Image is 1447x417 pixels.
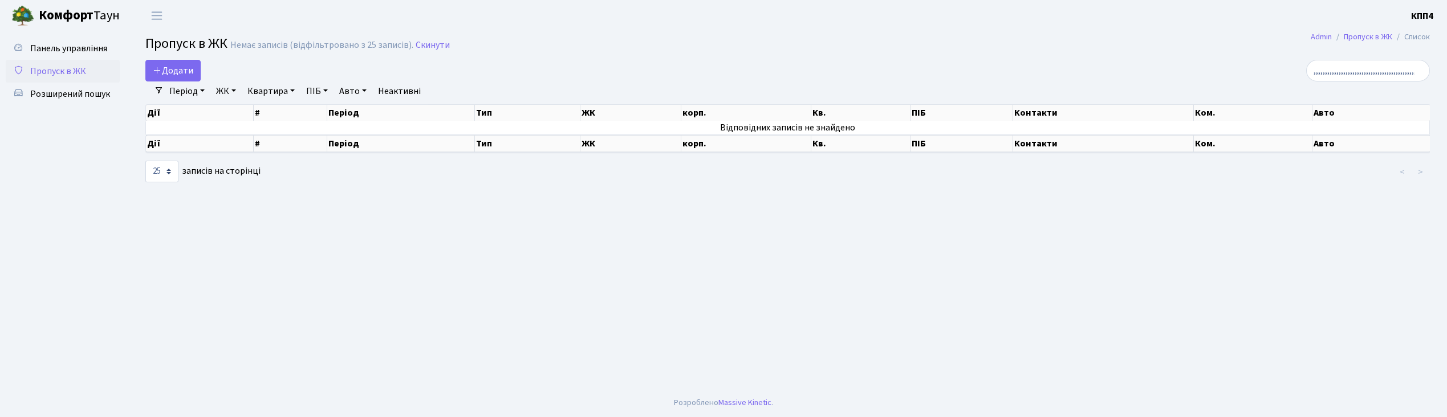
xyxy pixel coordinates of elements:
[475,105,580,121] th: Тип
[1194,105,1312,121] th: Ком.
[811,105,911,121] th: Кв.
[580,135,681,152] th: ЖК
[416,40,450,51] a: Скинути
[1306,60,1430,81] input: Пошук...
[39,6,94,24] b: Комфорт
[6,83,120,105] a: Розширений пошук
[143,6,171,25] button: Переключити навігацію
[718,396,771,408] a: Massive Kinetic
[327,105,475,121] th: Період
[1411,9,1433,23] a: КПП4
[145,161,261,182] label: записів на сторінці
[811,135,911,152] th: Кв.
[146,135,254,152] th: Дії
[243,81,299,101] a: Квартира
[11,5,34,27] img: logo.png
[911,105,1013,121] th: ПІБ
[1344,31,1392,43] a: Пропуск в ЖК
[1392,31,1430,43] li: Список
[145,60,201,81] a: Додати
[146,105,254,121] th: Дії
[30,88,110,100] span: Розширений пошук
[145,34,227,54] span: Пропуск в ЖК
[212,81,241,101] a: ЖК
[681,135,811,152] th: корп.
[39,6,120,26] span: Таун
[681,105,811,121] th: корп.
[1312,105,1430,121] th: Авто
[30,65,86,77] span: Пропуск в ЖК
[335,81,371,101] a: Авто
[1312,135,1430,152] th: Авто
[674,396,773,409] div: Розроблено .
[327,135,475,152] th: Період
[1294,25,1447,49] nav: breadcrumb
[6,60,120,83] a: Пропуск в ЖК
[1013,105,1194,121] th: Контакти
[153,64,193,77] span: Додати
[30,42,107,55] span: Панель управління
[475,135,580,152] th: Тип
[230,40,413,51] div: Немає записів (відфільтровано з 25 записів).
[146,121,1430,134] td: Відповідних записів не знайдено
[6,37,120,60] a: Панель управління
[1013,135,1194,152] th: Контакти
[373,81,425,101] a: Неактивні
[1311,31,1332,43] a: Admin
[254,135,327,152] th: #
[254,105,327,121] th: #
[911,135,1013,152] th: ПІБ
[165,81,209,101] a: Період
[302,81,332,101] a: ПІБ
[1411,10,1433,22] b: КПП4
[1194,135,1312,152] th: Ком.
[145,161,178,182] select: записів на сторінці
[580,105,681,121] th: ЖК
